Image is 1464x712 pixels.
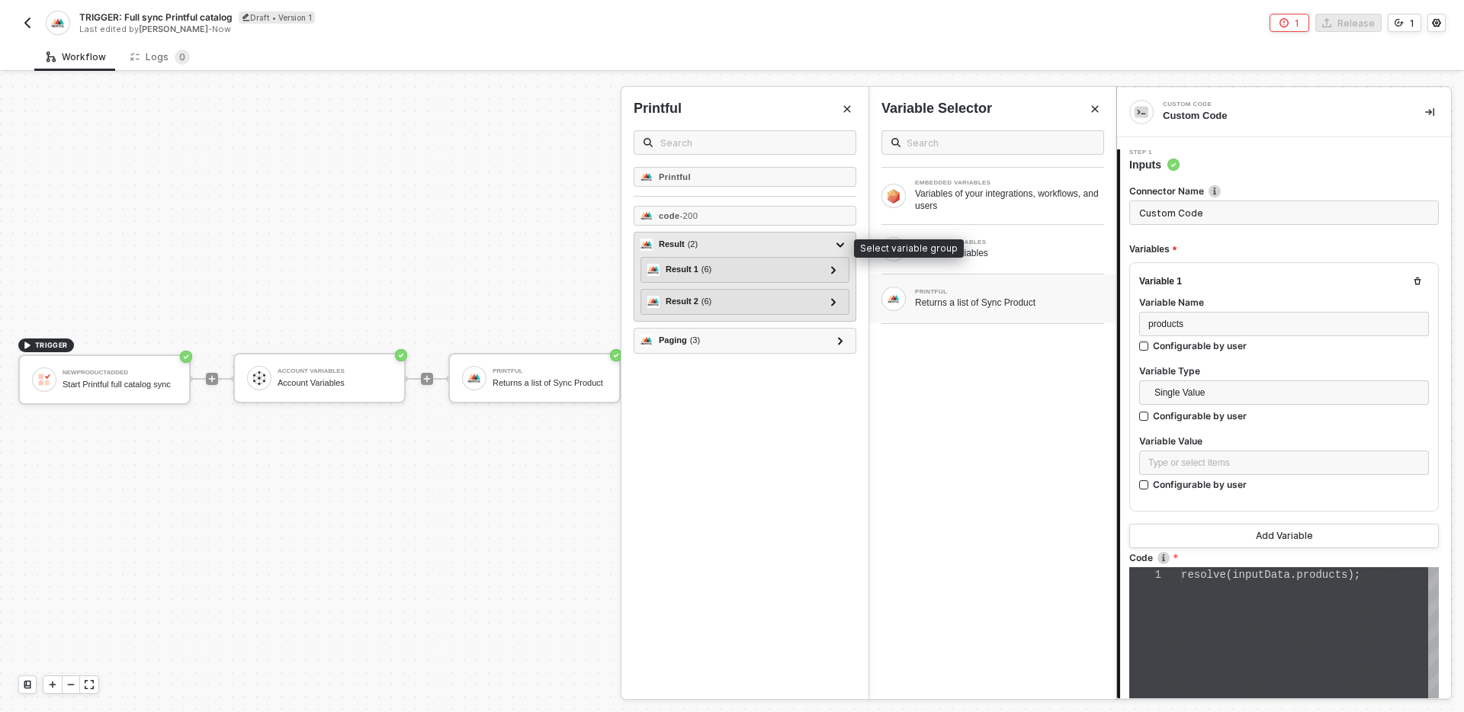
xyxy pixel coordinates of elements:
[640,335,653,347] img: paging
[1181,569,1226,581] span: resolve
[915,247,1104,259] div: Account Variables
[1209,185,1221,197] img: icon-info
[48,680,57,689] span: icon-play
[888,293,900,305] img: Block
[1388,14,1421,32] button: 1
[66,680,75,689] span: icon-minus
[1129,200,1439,225] input: Enter description
[915,180,1104,186] div: EMBEDDED VARIABLES
[79,24,730,35] div: Last edited by - Now
[634,99,682,118] div: Printful
[640,239,653,251] img: result
[1315,14,1382,32] button: Release
[1279,18,1289,27] span: icon-error-page
[1153,478,1247,491] div: Configurable by user
[1181,567,1182,583] textarea: Editor content;Press Alt+F1 for Accessibility Options.
[1347,569,1360,581] span: );
[1129,149,1180,156] span: Step 1
[51,16,64,30] img: integration-icon
[666,295,711,308] div: Result 2
[1154,381,1420,404] span: Single Value
[915,239,1104,245] div: ACCOUNT VARIABLES
[139,24,208,34] span: [PERSON_NAME]
[1139,364,1429,377] label: Variable Type
[679,211,698,220] span: - 200
[659,211,679,220] strong: code
[175,50,190,65] sup: 0
[1135,105,1148,119] img: integration-icon
[1129,524,1439,548] button: Add Variable
[907,134,1094,151] input: Search
[1270,14,1309,32] button: 1
[242,13,250,21] span: icon-edit
[1226,569,1232,581] span: (
[1153,409,1247,422] div: Configurable by user
[640,171,653,183] img: Printful
[666,263,711,276] div: Result 1
[644,138,653,147] img: search
[915,297,1104,309] div: Returns a list of Sync Product
[888,188,900,203] img: Block
[1139,275,1182,288] div: Variable 1
[647,264,660,276] img: result-1
[854,239,964,258] div: Select variable group
[915,188,1104,212] div: Variables of your integrations, workflows, and users
[239,11,315,24] div: Draft • Version 1
[1163,109,1401,123] div: Custom Code
[85,680,94,689] span: icon-expand
[1139,435,1429,447] label: Variable Value
[1163,101,1392,107] div: Custom Code
[647,296,660,308] img: result-2
[1086,100,1104,118] button: Close
[18,14,37,32] button: back
[1153,339,1247,352] div: Configurable by user
[659,238,698,251] div: Result
[881,99,992,118] div: Variable Selector
[1129,184,1439,197] label: Connector Name
[1395,18,1404,27] span: icon-versioning
[1129,157,1180,172] span: Inputs
[915,289,1104,295] div: PRINTFUL
[1148,319,1183,329] span: products
[1432,18,1441,27] span: icon-settings
[1295,17,1299,30] div: 1
[701,295,711,308] span: ( 6 )
[130,50,190,65] div: Logs
[640,210,653,222] img: code
[659,172,691,181] strong: Printful
[891,138,901,147] img: search
[1129,551,1439,564] label: Code
[1425,107,1434,117] span: icon-collapse-right
[1129,240,1177,259] span: Variables
[659,334,700,347] div: Paging
[1157,552,1170,564] img: icon-info
[838,100,856,118] button: Close
[1410,17,1414,30] div: 1
[79,11,233,24] span: TRIGGER: Full sync Printful catalog
[690,334,700,347] span: ( 3 )
[688,238,698,251] span: ( 2 )
[1129,567,1161,583] div: 1
[1256,530,1313,542] div: Add Variable
[47,51,106,63] div: Workflow
[21,17,34,29] img: back
[1290,569,1296,581] span: .
[701,263,711,276] span: ( 6 )
[660,134,846,151] input: Search
[1232,569,1290,581] span: inputData
[1139,296,1429,309] label: Variable Name
[1296,569,1347,581] span: products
